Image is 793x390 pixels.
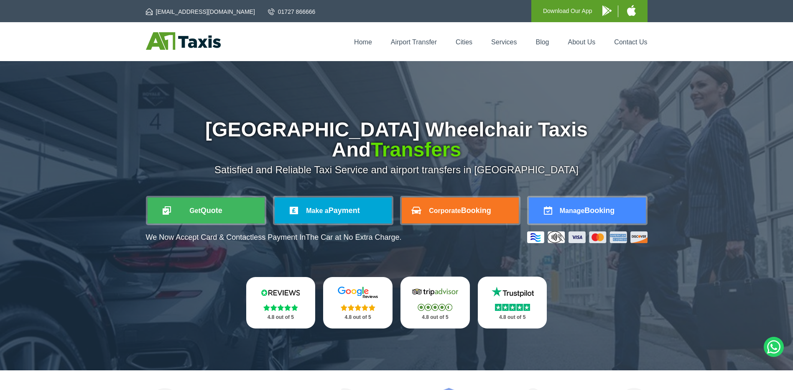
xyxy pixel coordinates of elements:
a: Home [354,38,372,46]
a: GetQuote [148,198,265,223]
img: Credit And Debit Cards [527,231,648,243]
h1: [GEOGRAPHIC_DATA] Wheelchair Taxis And [146,120,648,160]
img: A1 Taxis Android App [602,5,612,16]
a: ManageBooking [529,198,646,223]
img: A1 Taxis St Albans LTD [146,32,221,50]
img: Stars [418,304,452,311]
a: Airport Transfer [391,38,437,46]
a: Services [491,38,517,46]
a: Google Stars 4.8 out of 5 [323,277,393,328]
p: 4.8 out of 5 [487,312,538,323]
p: Download Our App [543,6,592,16]
a: CorporateBooking [402,198,519,223]
a: Trustpilot Stars 4.8 out of 5 [478,277,547,328]
a: Contact Us [614,38,647,46]
img: Trustpilot [487,286,538,298]
a: [EMAIL_ADDRESS][DOMAIN_NAME] [146,8,255,16]
span: Corporate [429,207,461,214]
span: Make a [306,207,328,214]
img: Reviews.io [255,286,306,299]
a: About Us [568,38,596,46]
a: Make aPayment [275,198,392,223]
a: 01727 866666 [268,8,316,16]
img: Stars [263,304,298,311]
p: We Now Accept Card & Contactless Payment In [146,233,402,242]
a: Cities [456,38,472,46]
p: 4.8 out of 5 [332,312,383,323]
p: 4.8 out of 5 [410,312,461,323]
img: A1 Taxis iPhone App [627,5,636,16]
a: Tripadvisor Stars 4.8 out of 5 [400,277,470,328]
span: The Car at No Extra Charge. [306,233,401,241]
a: Reviews.io Stars 4.8 out of 5 [246,277,316,328]
img: Tripadvisor [410,286,460,298]
span: Get [189,207,201,214]
span: Manage [560,207,585,214]
img: Stars [341,304,375,311]
img: Google [333,286,383,299]
a: Blog [535,38,549,46]
p: 4.8 out of 5 [255,312,306,323]
p: Satisfied and Reliable Taxi Service and airport transfers in [GEOGRAPHIC_DATA] [146,164,648,176]
img: Stars [495,304,530,311]
span: Transfers [371,139,461,161]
